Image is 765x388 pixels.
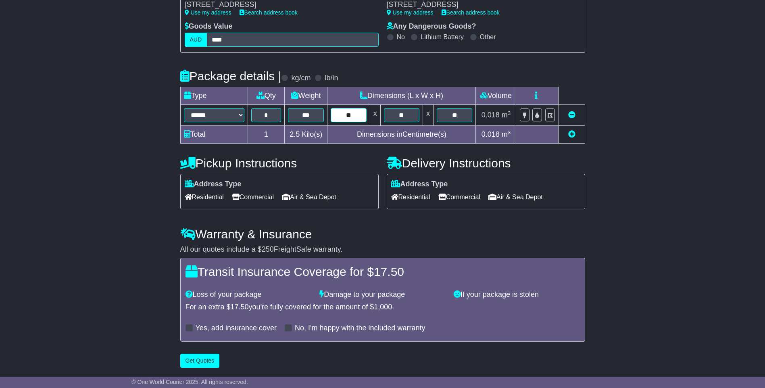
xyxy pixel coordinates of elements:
label: Address Type [185,180,242,189]
div: Loss of your package [181,290,316,299]
a: Use my address [185,9,231,16]
div: All our quotes include a $ FreightSafe warranty. [180,245,585,254]
div: If your package is stolen [450,290,584,299]
div: For an extra $ you're fully covered for the amount of $ . [186,303,580,312]
label: Goods Value [185,22,233,31]
span: 0.018 [482,111,500,119]
span: Residential [391,191,430,203]
td: 1 [248,126,285,144]
button: Get Quotes [180,354,220,368]
label: No [397,33,405,41]
span: 250 [262,245,274,253]
span: Commercial [232,191,274,203]
a: Remove this item [568,111,575,119]
td: Total [180,126,248,144]
td: Dimensions (L x W x H) [327,87,476,105]
span: Commercial [438,191,480,203]
span: m [502,130,511,138]
span: 1,000 [374,303,392,311]
span: 0.018 [482,130,500,138]
a: Use my address [387,9,434,16]
h4: Pickup Instructions [180,156,379,170]
div: Damage to your package [315,290,450,299]
label: Lithium Battery [421,33,464,41]
span: 17.50 [374,265,404,278]
td: Type [180,87,248,105]
h4: Delivery Instructions [387,156,585,170]
a: Search address book [240,9,298,16]
label: lb/in [325,74,338,83]
div: [STREET_ADDRESS] [185,0,364,9]
label: Any Dangerous Goods? [387,22,476,31]
label: Yes, add insurance cover [196,324,277,333]
span: m [502,111,511,119]
td: x [370,105,380,126]
sup: 3 [508,129,511,136]
td: Weight [285,87,327,105]
span: 2.5 [290,130,300,138]
span: Air & Sea Depot [488,191,543,203]
h4: Transit Insurance Coverage for $ [186,265,580,278]
td: Kilo(s) [285,126,327,144]
span: Air & Sea Depot [282,191,336,203]
span: Residential [185,191,224,203]
td: Qty [248,87,285,105]
label: Address Type [391,180,448,189]
label: kg/cm [291,74,311,83]
a: Search address book [442,9,500,16]
label: Other [480,33,496,41]
sup: 3 [508,110,511,116]
label: No, I'm happy with the included warranty [295,324,425,333]
h4: Package details | [180,69,281,83]
span: © One World Courier 2025. All rights reserved. [131,379,248,385]
label: AUD [185,33,207,47]
h4: Warranty & Insurance [180,227,585,241]
td: Volume [476,87,516,105]
a: Add new item [568,130,575,138]
div: [STREET_ADDRESS] [387,0,573,9]
td: x [423,105,434,126]
td: Dimensions in Centimetre(s) [327,126,476,144]
span: 17.50 [231,303,249,311]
